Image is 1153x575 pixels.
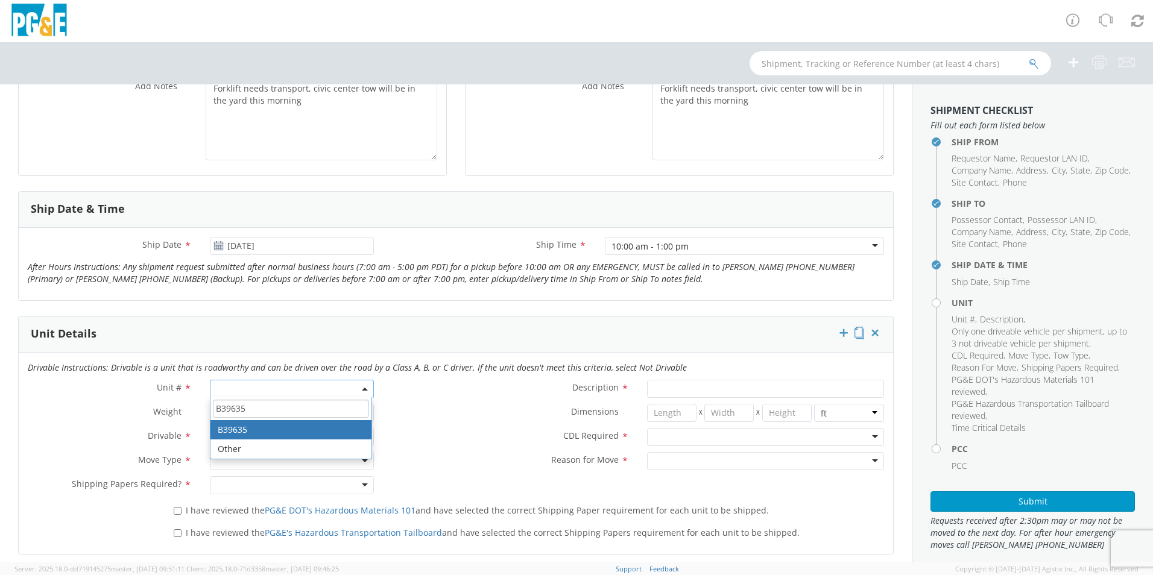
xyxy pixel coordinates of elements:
span: Description [572,382,619,393]
span: Copyright © [DATE]-[DATE] Agistix Inc., All Rights Reserved [955,564,1139,574]
span: Possessor Contact [952,214,1023,225]
strong: Shipment Checklist [930,104,1033,117]
span: X [754,404,762,422]
span: Only one driveable vehicle per shipment, up to 3 not driveable vehicle per shipment [952,325,1127,349]
button: Submit [930,491,1135,512]
span: Shipping Papers Required [1022,362,1118,373]
li: , [1095,165,1131,177]
span: Company Name [952,226,1011,237]
span: Dimensions [571,406,619,417]
li: B39635 [210,420,371,439]
span: Ship Time [993,276,1030,287]
span: master, [DATE] 09:51:11 [111,564,185,573]
span: Drivable [148,430,182,441]
input: Width [704,404,754,422]
li: , [952,325,1132,350]
span: Shipping Papers Required? [72,478,182,489]
span: Time Critical Details [952,422,1026,433]
li: , [1052,165,1067,177]
span: X [697,404,705,422]
li: , [1095,226,1131,238]
a: Support [616,564,642,573]
span: Add Notes [582,80,624,92]
span: Phone [1003,238,1027,250]
span: Reason For Move [952,362,1017,373]
span: Requests received after 2:30pm may or may not be moved to the next day. For after hour emergency ... [930,515,1135,551]
h4: Ship From [952,137,1135,146]
li: , [952,362,1019,374]
span: Address [1016,226,1047,237]
a: PG&E's Hazardous Transportation Tailboard [265,527,442,538]
span: Phone [1003,177,1027,188]
li: , [1070,165,1092,177]
input: I have reviewed thePG&E's Hazardous Transportation Tailboardand have selected the correct Shippin... [174,529,182,537]
li: , [952,165,1013,177]
span: State [1070,226,1090,237]
i: After Hours Instructions: Any shipment request submitted after normal business hours (7:00 am - 5... [28,261,854,284]
span: Unit # [952,313,975,325]
span: Site Contact [952,238,998,250]
li: , [952,214,1025,226]
li: , [952,374,1132,398]
input: I have reviewed thePG&E DOT's Hazardous Materials 101and have selected the correct Shipping Paper... [174,507,182,515]
img: pge-logo-06675f144f4cfa6a6814.png [9,4,69,39]
span: Move Type [138,454,182,465]
h3: Unit Details [31,328,96,340]
span: Fill out each form listed below [930,119,1135,131]
li: , [1070,226,1092,238]
i: Drivable Instructions: Drivable is a unit that is roadworthy and can be driven over the road by a... [28,362,687,373]
span: City [1052,165,1066,176]
span: City [1052,226,1066,237]
span: Tow Type [1053,350,1088,361]
span: Unit # [157,382,182,393]
h4: Ship To [952,199,1135,208]
h3: Ship Date & Time [31,203,125,215]
span: Ship Date [952,276,988,287]
li: , [1008,350,1050,362]
li: , [952,238,1000,250]
li: , [1020,152,1090,165]
span: Server: 2025.18.0-dd719145275 [14,564,185,573]
li: , [1052,226,1067,238]
div: 10:00 am - 1:00 pm [611,240,689,253]
li: , [1028,214,1097,226]
li: , [952,398,1132,422]
span: PG&E Hazardous Transportation Tailboard reviewed [952,398,1109,421]
span: State [1070,165,1090,176]
span: Ship Time [536,239,576,250]
h4: PCC [952,444,1135,453]
span: CDL Required [563,430,619,441]
span: CDL Required [952,350,1003,361]
span: master, [DATE] 09:46:25 [265,564,339,573]
li: , [952,152,1017,165]
li: , [952,313,977,325]
span: Zip Code [1095,165,1129,176]
li: , [952,350,1005,362]
input: Height [762,404,812,422]
span: PCC [952,460,967,471]
span: Requestor Name [952,152,1016,164]
a: PG&E DOT's Hazardous Materials 101 [265,504,415,516]
span: Move Type [1008,350,1049,361]
li: Other [210,439,371,459]
h4: Unit [952,298,1135,307]
span: Requestor LAN ID [1020,152,1088,164]
span: PG&E DOT's Hazardous Materials 101 reviewed [952,374,1095,397]
li: , [1016,165,1049,177]
span: Company Name [952,165,1011,176]
span: Site Contact [952,177,998,188]
span: Client: 2025.18.0-71d3358 [186,564,339,573]
input: Shipment, Tracking or Reference Number (at least 4 chars) [750,51,1051,75]
li: , [1016,226,1049,238]
span: Weight [153,406,182,417]
span: I have reviewed the and have selected the correct Shipping Papers requirement for each unit to be... [186,527,800,538]
span: I have reviewed the and have selected the correct Shipping Paper requirement for each unit to be ... [186,504,769,516]
span: Reason for Move [551,454,619,465]
span: Add Notes [135,80,177,92]
input: Length [647,404,697,422]
span: Address [1016,165,1047,176]
li: , [952,226,1013,238]
li: , [952,177,1000,189]
span: Description [980,313,1023,325]
h4: Ship Date & Time [952,260,1135,269]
